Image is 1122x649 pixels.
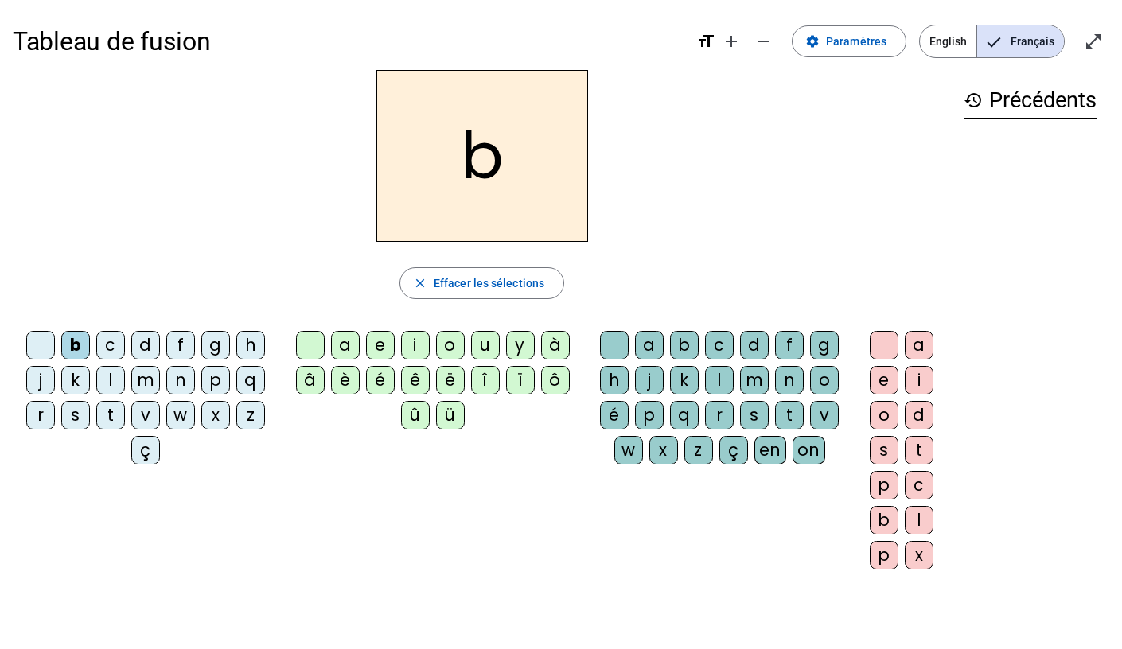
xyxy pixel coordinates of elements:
div: ë [436,366,465,394]
div: t [905,436,933,464]
div: o [870,401,898,429]
div: x [649,436,678,464]
div: à [541,331,570,359]
div: k [61,366,90,394]
div: k [670,366,699,394]
span: Effacer les sélections [434,274,544,293]
div: s [870,436,898,464]
mat-button-toggle-group: Language selection [919,25,1065,58]
div: i [401,331,430,359]
div: û [401,401,430,429]
button: Paramètres [792,25,906,57]
div: o [436,331,465,359]
div: ç [719,436,748,464]
span: English [920,25,976,57]
div: ê [401,366,430,394]
div: t [96,401,125,429]
div: g [810,331,839,359]
div: o [810,366,839,394]
div: n [166,366,195,394]
div: b [670,331,699,359]
div: é [600,401,629,429]
button: Effacer les sélections [399,267,564,299]
div: on [793,436,825,464]
div: h [600,366,629,394]
mat-icon: close [413,276,427,290]
h1: Tableau de fusion [13,16,684,67]
div: ç [131,436,160,464]
button: Augmenter la taille de la police [715,25,747,57]
div: p [635,401,664,429]
div: z [236,401,265,429]
div: ü [436,401,465,429]
div: y [506,331,535,359]
span: Français [977,25,1064,57]
div: e [366,331,395,359]
div: ô [541,366,570,394]
div: q [236,366,265,394]
div: n [775,366,804,394]
div: u [471,331,500,359]
div: j [26,366,55,394]
div: f [775,331,804,359]
div: d [740,331,769,359]
div: x [201,401,230,429]
div: en [754,436,786,464]
mat-icon: open_in_full [1084,32,1103,51]
div: b [61,331,90,359]
div: r [705,401,734,429]
div: z [684,436,713,464]
h3: Précédents [964,83,1097,119]
mat-icon: remove [754,32,773,51]
div: â [296,366,325,394]
div: v [131,401,160,429]
div: m [740,366,769,394]
mat-icon: settings [805,34,820,49]
span: Paramètres [826,32,886,51]
mat-icon: format_size [696,32,715,51]
div: i [905,366,933,394]
div: e [870,366,898,394]
div: c [705,331,734,359]
div: j [635,366,664,394]
div: l [905,506,933,534]
button: Entrer en plein écran [1077,25,1109,57]
h2: b [376,70,588,242]
div: s [740,401,769,429]
div: è [331,366,360,394]
div: ï [506,366,535,394]
div: c [905,471,933,499]
div: î [471,366,500,394]
div: a [635,331,664,359]
div: w [166,401,195,429]
div: s [61,401,90,429]
div: w [614,436,643,464]
div: l [705,366,734,394]
div: p [870,471,898,499]
div: d [131,331,160,359]
div: g [201,331,230,359]
div: d [905,401,933,429]
div: t [775,401,804,429]
div: b [870,506,898,534]
div: l [96,366,125,394]
div: é [366,366,395,394]
mat-icon: add [722,32,741,51]
div: p [870,541,898,569]
div: r [26,401,55,429]
div: p [201,366,230,394]
div: x [905,541,933,569]
div: m [131,366,160,394]
div: v [810,401,839,429]
div: c [96,331,125,359]
div: q [670,401,699,429]
div: f [166,331,195,359]
div: h [236,331,265,359]
div: a [905,331,933,359]
div: a [331,331,360,359]
button: Diminuer la taille de la police [747,25,779,57]
mat-icon: history [964,91,983,110]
